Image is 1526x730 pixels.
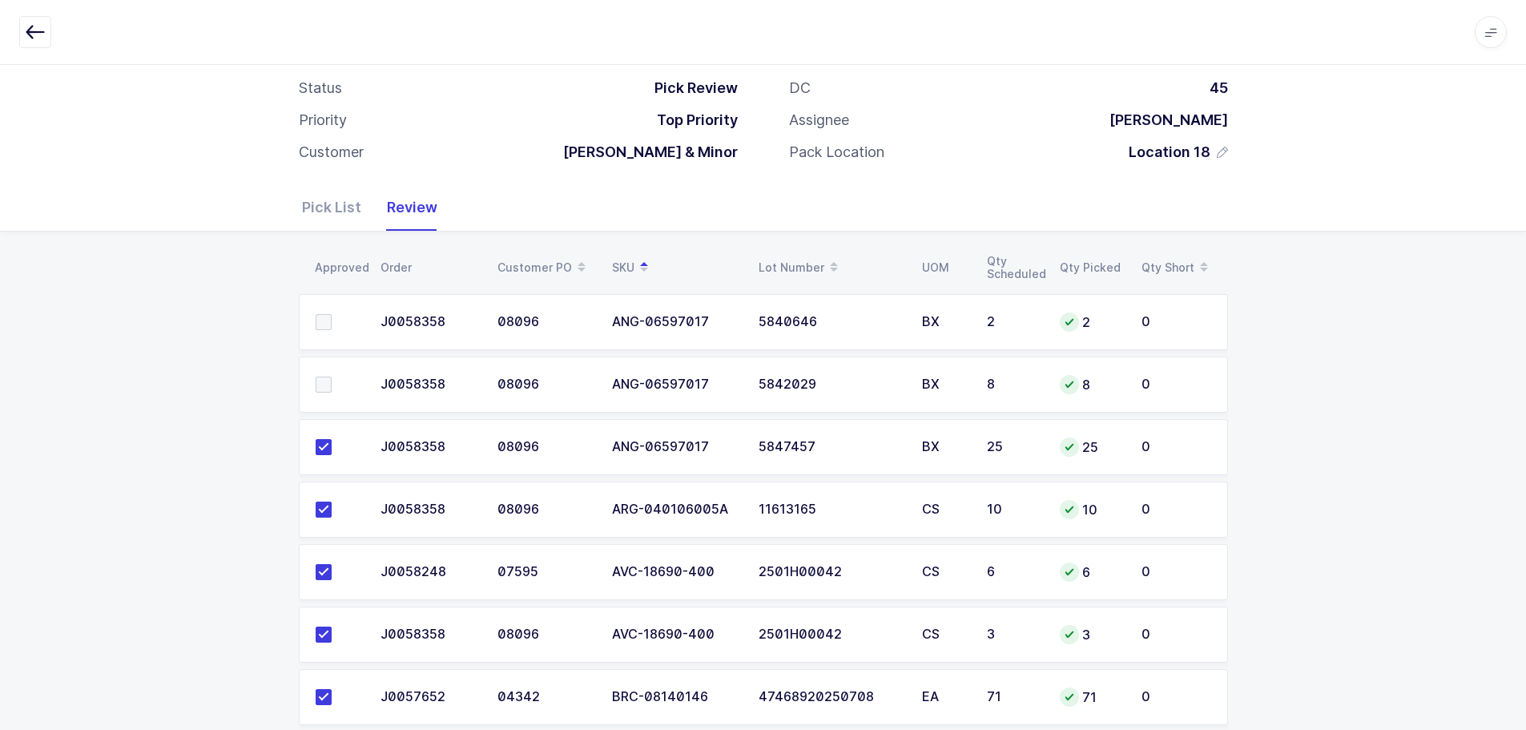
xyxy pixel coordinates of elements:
div: Customer [299,143,364,162]
div: 5840646 [759,315,903,329]
div: 5847457 [759,440,903,454]
div: Order [380,261,478,274]
div: Qty Scheduled [987,255,1041,280]
div: BX [922,315,968,329]
div: J0058358 [380,502,478,517]
div: 0 [1141,502,1211,517]
div: 25 [1060,438,1122,457]
div: J0058358 [380,440,478,454]
div: 25 [987,440,1041,454]
span: 45 [1210,79,1228,96]
div: 10 [1060,500,1122,519]
div: Pick Review [642,79,738,98]
div: Lot Number [759,254,903,281]
div: BRC-08140146 [612,690,739,704]
div: 0 [1141,440,1211,454]
div: 3 [1060,625,1122,644]
div: 3 [987,627,1041,642]
div: 2501H00042 [759,565,903,579]
div: Status [299,79,342,98]
div: 04342 [497,690,593,704]
div: 0 [1141,690,1211,704]
div: 2501H00042 [759,627,903,642]
span: Location 18 [1129,143,1210,162]
div: 5842029 [759,377,903,392]
div: Top Priority [644,111,738,130]
div: 08096 [497,502,593,517]
div: 8 [1060,375,1122,394]
div: 2 [1060,313,1122,332]
div: J0058248 [380,565,478,579]
div: [PERSON_NAME] & Minor [550,143,738,162]
div: 0 [1141,565,1211,579]
div: J0057652 [380,690,478,704]
div: 0 [1141,377,1211,392]
div: 0 [1141,315,1211,329]
div: Qty Picked [1060,261,1122,274]
div: 6 [1060,563,1122,582]
div: 47468920250708 [759,690,903,704]
div: Assignee [789,111,849,130]
div: 08096 [497,315,593,329]
div: 08096 [497,377,593,392]
div: 08096 [497,627,593,642]
div: CS [922,565,968,579]
div: 8 [987,377,1041,392]
div: ANG-06597017 [612,315,739,329]
div: ANG-06597017 [612,440,739,454]
div: Pack Location [789,143,884,162]
div: J0058358 [380,627,478,642]
div: Pick List [302,184,374,231]
div: EA [922,690,968,704]
div: ARG-040106005A [612,502,739,517]
div: BX [922,377,968,392]
div: [PERSON_NAME] [1097,111,1228,130]
div: Qty Short [1141,254,1218,281]
div: Approved [315,261,361,274]
div: 6 [987,565,1041,579]
div: UOM [922,261,968,274]
div: 71 [987,690,1041,704]
div: ANG-06597017 [612,377,739,392]
button: Location 18 [1129,143,1228,162]
div: 0 [1141,627,1211,642]
div: SKU [612,254,739,281]
div: CS [922,627,968,642]
div: 08096 [497,440,593,454]
div: J0058358 [380,315,478,329]
div: 10 [987,502,1041,517]
div: DC [789,79,811,98]
div: 07595 [497,565,593,579]
div: 11613165 [759,502,903,517]
div: Customer PO [497,254,593,281]
div: Review [374,184,437,231]
div: BX [922,440,968,454]
div: AVC-18690-400 [612,565,739,579]
div: 2 [987,315,1041,329]
div: AVC-18690-400 [612,627,739,642]
div: Priority [299,111,347,130]
div: CS [922,502,968,517]
div: J0058358 [380,377,478,392]
div: 71 [1060,688,1122,707]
